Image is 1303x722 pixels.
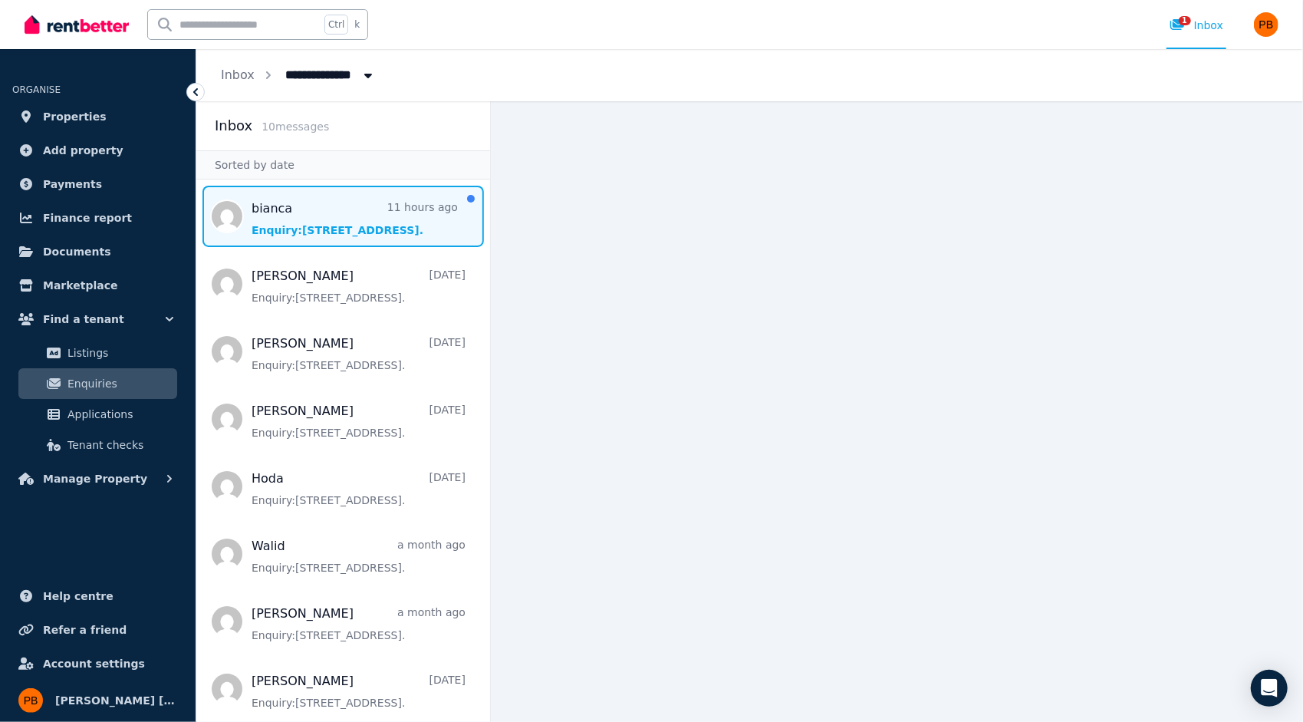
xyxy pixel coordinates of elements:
a: Walida month agoEnquiry:[STREET_ADDRESS]. [252,537,466,575]
a: Hoda[DATE]Enquiry:[STREET_ADDRESS]. [252,470,466,508]
a: Finance report [12,203,183,233]
a: Tenant checks [18,430,177,460]
span: Finance report [43,209,132,227]
a: [PERSON_NAME][DATE]Enquiry:[STREET_ADDRESS]. [252,672,466,710]
a: Inbox [221,68,255,82]
span: Enquiries [67,374,171,393]
span: [PERSON_NAME] [PERSON_NAME] [55,691,177,710]
span: Manage Property [43,470,147,488]
span: ORGANISE [12,84,61,95]
span: Documents [43,242,111,261]
a: [PERSON_NAME][DATE]Enquiry:[STREET_ADDRESS]. [252,335,466,373]
span: Account settings [43,654,145,673]
button: Manage Property [12,463,183,494]
img: Petar Bijelac Petar Bijelac [18,688,43,713]
button: Find a tenant [12,304,183,335]
a: bianca11 hours agoEnquiry:[STREET_ADDRESS]. [252,199,458,238]
a: [PERSON_NAME]a month agoEnquiry:[STREET_ADDRESS]. [252,605,466,643]
nav: Breadcrumb [196,49,400,101]
a: Help centre [12,581,183,612]
span: Listings [67,344,171,362]
span: Payments [43,175,102,193]
a: Applications [18,399,177,430]
a: Enquiries [18,368,177,399]
span: Applications [67,405,171,424]
span: Tenant checks [67,436,171,454]
a: Marketplace [12,270,183,301]
span: Properties [43,107,107,126]
span: k [354,18,360,31]
span: Marketplace [43,276,117,295]
a: Add property [12,135,183,166]
span: 10 message s [262,120,329,133]
span: Add property [43,141,123,160]
a: [PERSON_NAME][DATE]Enquiry:[STREET_ADDRESS]. [252,267,466,305]
a: Documents [12,236,183,267]
h2: Inbox [215,115,252,137]
span: Ctrl [324,15,348,35]
img: RentBetter [25,13,129,36]
a: Account settings [12,648,183,679]
span: Find a tenant [43,310,124,328]
a: Refer a friend [12,615,183,645]
a: Properties [12,101,183,132]
span: Help centre [43,587,114,605]
nav: Message list [196,180,490,722]
a: Listings [18,338,177,368]
div: Sorted by date [196,150,490,180]
div: Inbox [1170,18,1223,33]
div: Open Intercom Messenger [1251,670,1288,707]
span: 1 [1179,16,1191,25]
a: Payments [12,169,183,199]
a: [PERSON_NAME][DATE]Enquiry:[STREET_ADDRESS]. [252,402,466,440]
img: Petar Bijelac Petar Bijelac [1254,12,1278,37]
span: Refer a friend [43,621,127,639]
